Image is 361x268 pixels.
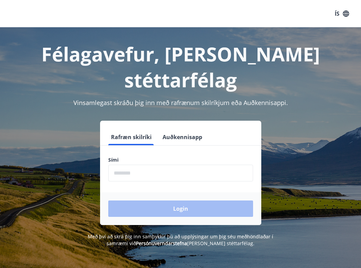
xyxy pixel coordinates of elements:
button: ÍS [331,8,353,20]
a: Persónuverndarstefna [136,240,187,247]
button: Auðkennisapp [160,129,205,145]
span: Með því að skrá þig inn samþykkir þú að upplýsingar um þig séu meðhöndlaðar í samræmi við [PERSON... [88,233,273,247]
span: Vinsamlegast skráðu þig inn með rafrænum skilríkjum eða Auðkennisappi. [73,99,288,107]
h1: Félagavefur, [PERSON_NAME] stéttarfélag [8,41,353,93]
label: Sími [108,157,253,163]
button: Rafræn skilríki [108,129,154,145]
